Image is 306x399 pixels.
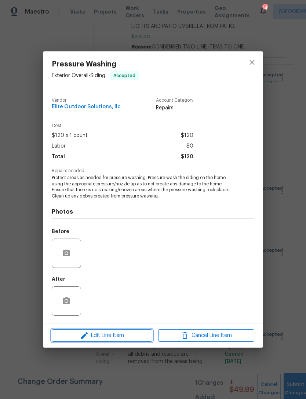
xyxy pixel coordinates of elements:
[186,141,193,152] span: $0
[52,141,66,152] span: Labor
[52,98,121,103] span: Vendor
[52,208,254,215] h4: Photos
[158,329,254,342] button: Cancel Line Item
[160,331,252,340] span: Cancel Line Item
[52,130,88,141] span: $120 x 1 count
[52,60,139,68] span: Pressure Washing
[52,168,254,173] span: Repairs needed
[52,123,193,128] span: Cost
[156,98,193,103] span: Account Category
[54,331,150,340] span: Edit Line Item
[52,104,121,110] span: Elite Outdoor Solutions, llc
[110,72,138,79] span: Accepted
[181,152,193,162] span: $120
[52,329,152,342] button: Edit Line Item
[52,175,234,199] span: Protect areas as needed for pressure washing. Pressure wash the siding on the home using the appr...
[52,229,69,234] h5: Before
[52,152,65,162] span: Total
[181,130,193,141] span: $120
[262,4,267,12] div: 14
[243,54,261,71] button: close
[52,73,105,78] span: Exterior Overall - Siding
[156,104,193,112] span: Repairs
[52,277,65,282] h5: After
